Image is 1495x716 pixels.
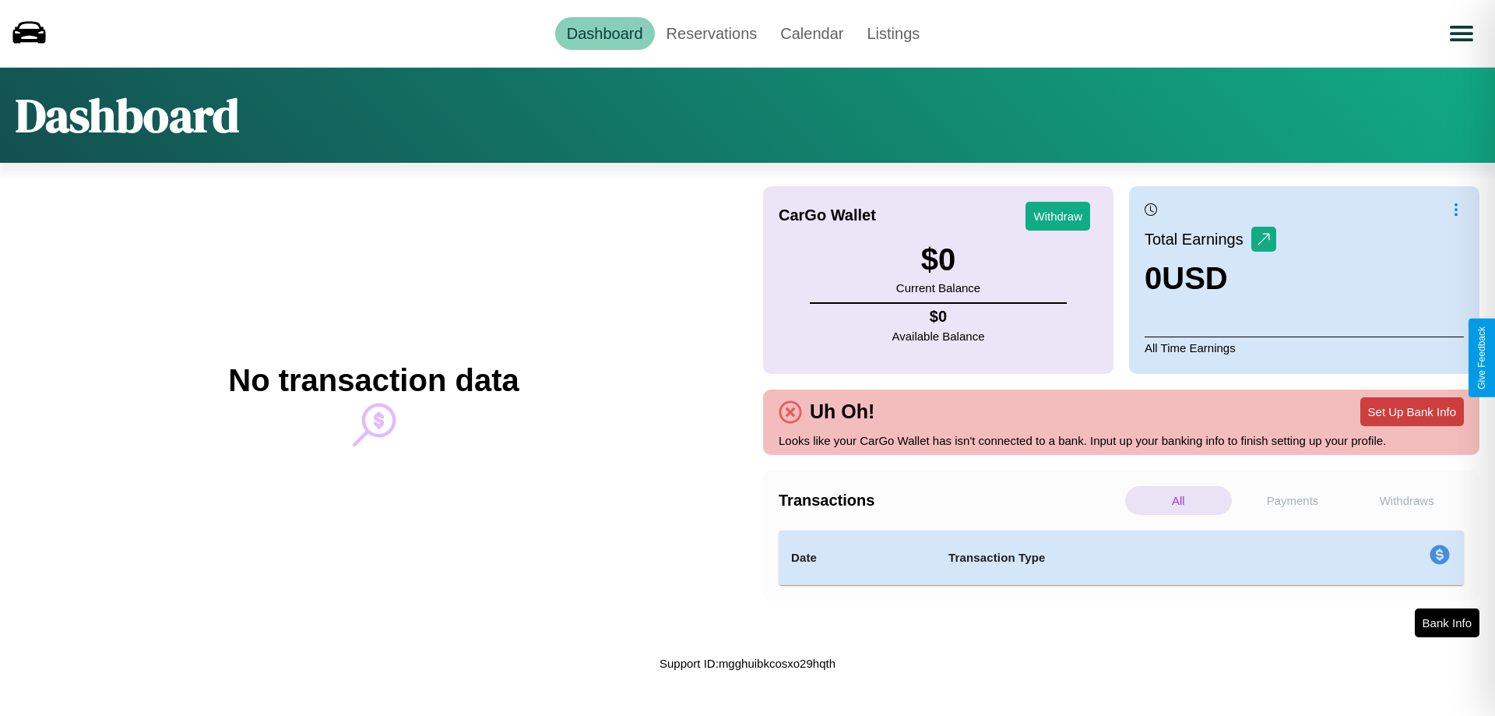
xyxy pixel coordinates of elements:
table: simple table [779,531,1464,585]
h4: Uh Oh! [802,400,882,423]
h4: Date [791,548,923,567]
h4: $ 0 [892,308,985,326]
p: Available Balance [892,326,985,347]
p: Payments [1240,486,1346,515]
button: Bank Info [1415,608,1479,637]
a: Reservations [655,17,769,50]
p: Looks like your CarGo Wallet has isn't connected to a bank. Input up your banking info to finish ... [779,430,1464,451]
h4: Transaction Type [948,548,1302,567]
a: Calendar [769,17,855,50]
button: Withdraw [1025,202,1090,231]
h2: No transaction data [228,363,519,398]
button: Open menu [1440,12,1483,55]
h4: Transactions [779,492,1121,510]
div: Give Feedback [1476,326,1487,390]
p: Current Balance [896,277,980,298]
button: Set Up Bank Info [1360,397,1464,426]
p: All [1125,486,1232,515]
a: Dashboard [555,17,655,50]
h1: Dashboard [16,83,239,147]
h4: CarGo Wallet [779,206,876,224]
p: Total Earnings [1145,225,1251,253]
h3: 0 USD [1145,261,1276,296]
h3: $ 0 [896,242,980,277]
p: Withdraws [1353,486,1460,515]
p: All Time Earnings [1145,337,1464,358]
p: Support ID: mgghuibkcosxo29hqth [660,653,835,674]
a: Listings [855,17,931,50]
